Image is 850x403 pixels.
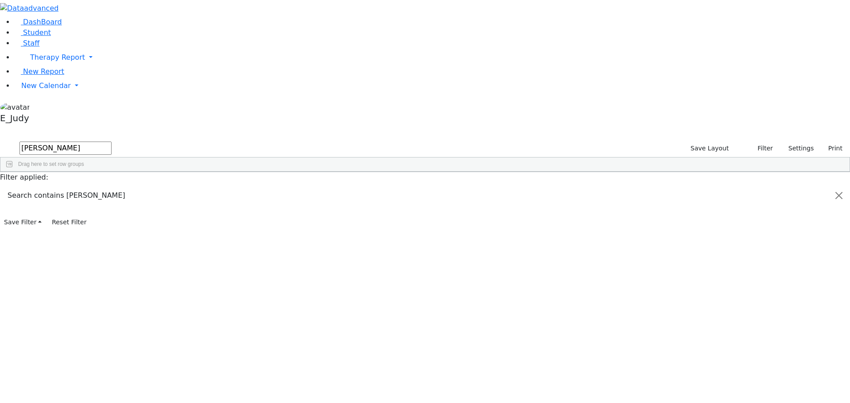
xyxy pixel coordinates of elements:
span: DashBoard [23,18,62,26]
a: Therapy Report [14,49,850,66]
button: Filter [746,142,777,155]
button: Print [818,142,846,155]
input: Search [19,142,112,155]
button: Settings [777,142,818,155]
span: Staff [23,39,39,47]
span: Student [23,28,51,37]
a: DashBoard [14,18,62,26]
span: Therapy Report [30,53,85,61]
button: Save Layout [687,142,733,155]
a: Student [14,28,51,37]
span: New Report [23,67,64,76]
span: New Calendar [21,81,71,90]
span: Drag here to set row groups [18,161,84,167]
a: New Report [14,67,64,76]
a: Staff [14,39,39,47]
button: Reset Filter [48,215,90,229]
a: New Calendar [14,77,850,95]
button: Close [828,183,850,208]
